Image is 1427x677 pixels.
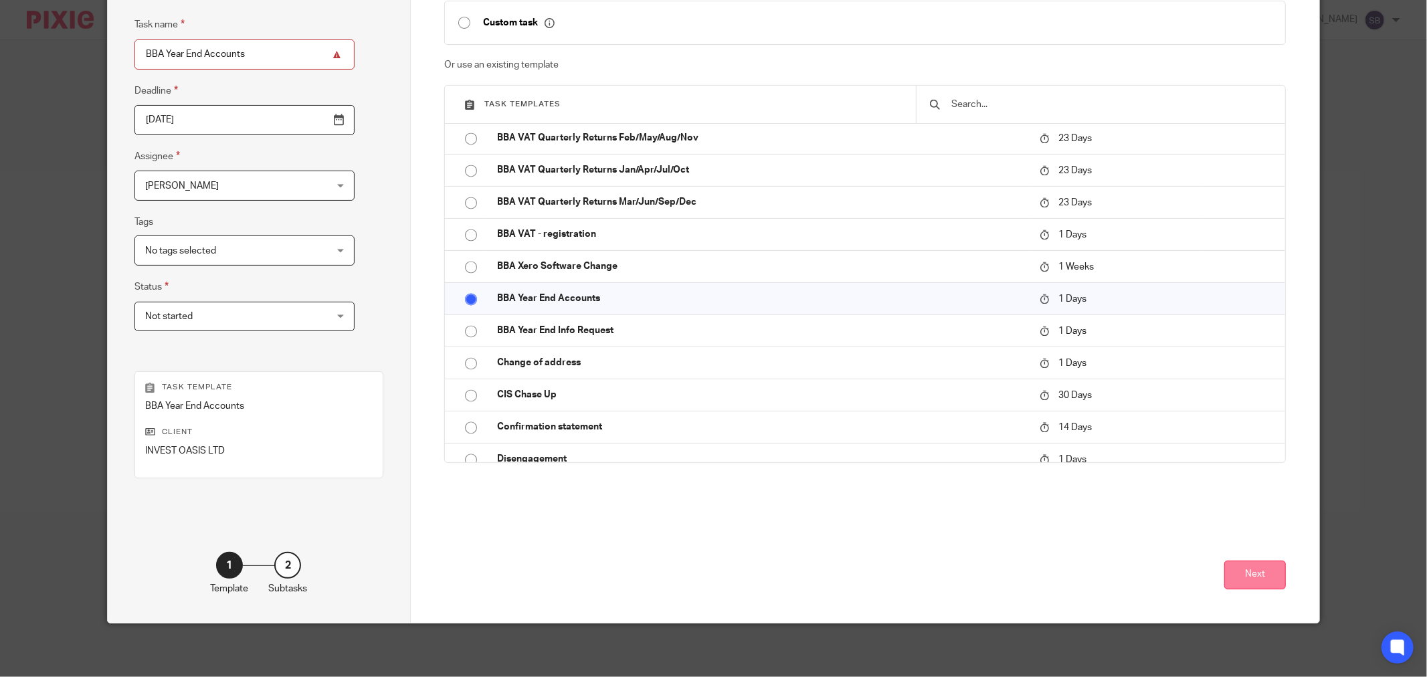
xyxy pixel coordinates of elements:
p: BBA VAT Quarterly Returns Feb/May/Aug/Nov [497,131,1026,144]
input: Task name [134,39,355,70]
p: BBA Xero Software Change [497,260,1026,273]
p: INVEST OASIS LTD [145,444,373,458]
div: 2 [274,552,301,579]
div: 1 [216,552,243,579]
p: BBA VAT Quarterly Returns Jan/Apr/Jul/Oct [497,163,1026,177]
span: 1 Days [1058,358,1086,367]
p: BBA VAT - registration [497,227,1026,241]
span: 30 Days [1058,390,1092,399]
label: Assignee [134,149,180,164]
button: Next [1224,561,1286,589]
span: No tags selected [145,246,216,256]
span: 1 Days [1058,326,1086,335]
span: Task templates [484,100,561,108]
span: 23 Days [1058,197,1092,207]
span: 1 Days [1058,454,1086,464]
p: Subtasks [268,582,307,595]
span: 23 Days [1058,165,1092,175]
span: Not started [145,312,193,321]
span: 23 Days [1058,133,1092,142]
p: Confirmation statement [497,420,1026,433]
span: [PERSON_NAME] [145,181,219,191]
label: Tags [134,215,153,229]
label: Status [134,279,169,294]
input: Pick a date [134,105,355,135]
input: Search... [950,97,1272,112]
p: CIS Chase Up [497,388,1026,401]
label: Task name [134,17,185,32]
p: Task template [145,382,373,393]
span: 1 Days [1058,229,1086,239]
p: Change of address [497,356,1026,369]
p: Disengagement [497,452,1026,466]
p: Template [210,582,248,595]
span: 14 Days [1058,422,1092,431]
p: BBA VAT Quarterly Returns Mar/Jun/Sep/Dec [497,195,1026,209]
label: Deadline [134,83,178,98]
p: BBA Year End Accounts [145,399,373,413]
span: 1 Days [1058,294,1086,303]
p: BBA Year End Info Request [497,324,1026,337]
span: 1 Weeks [1058,262,1094,271]
p: Client [145,427,373,438]
p: Custom task [483,17,555,29]
p: BBA Year End Accounts [497,292,1026,305]
p: Or use an existing template [444,58,1286,72]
